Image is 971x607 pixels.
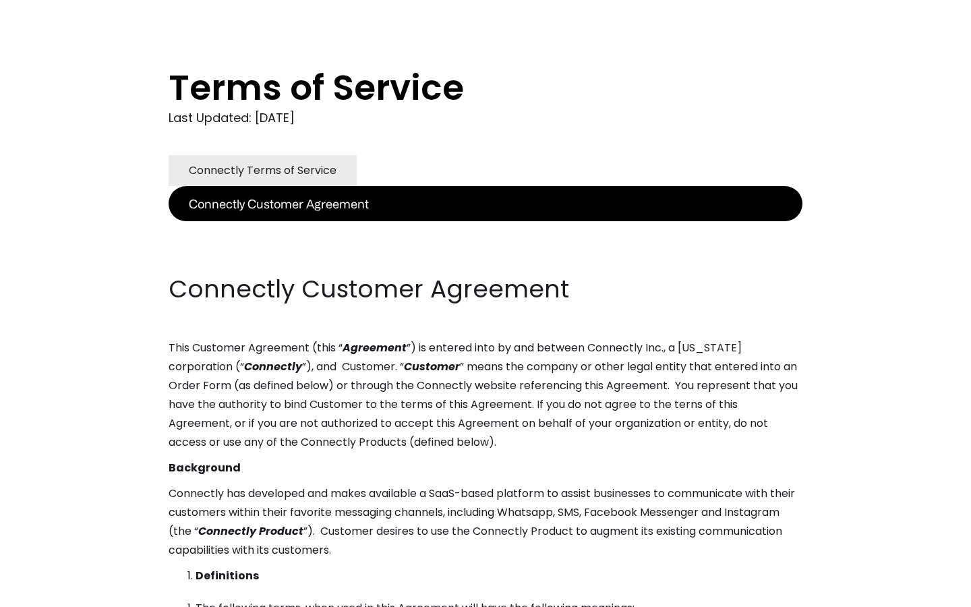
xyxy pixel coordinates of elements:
[169,339,802,452] p: This Customer Agreement (this “ ”) is entered into by and between Connectly Inc., a [US_STATE] co...
[13,582,81,602] aside: Language selected: English
[27,583,81,602] ul: Language list
[169,221,802,240] p: ‍
[169,484,802,560] p: Connectly has developed and makes available a SaaS-based platform to assist businesses to communi...
[244,359,302,374] em: Connectly
[343,340,407,355] em: Agreement
[404,359,460,374] em: Customer
[169,247,802,266] p: ‍
[169,108,802,128] div: Last Updated: [DATE]
[196,568,259,583] strong: Definitions
[198,523,303,539] em: Connectly Product
[189,161,336,180] div: Connectly Terms of Service
[169,67,748,108] h1: Terms of Service
[169,460,241,475] strong: Background
[189,194,369,213] div: Connectly Customer Agreement
[169,272,802,306] h2: Connectly Customer Agreement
